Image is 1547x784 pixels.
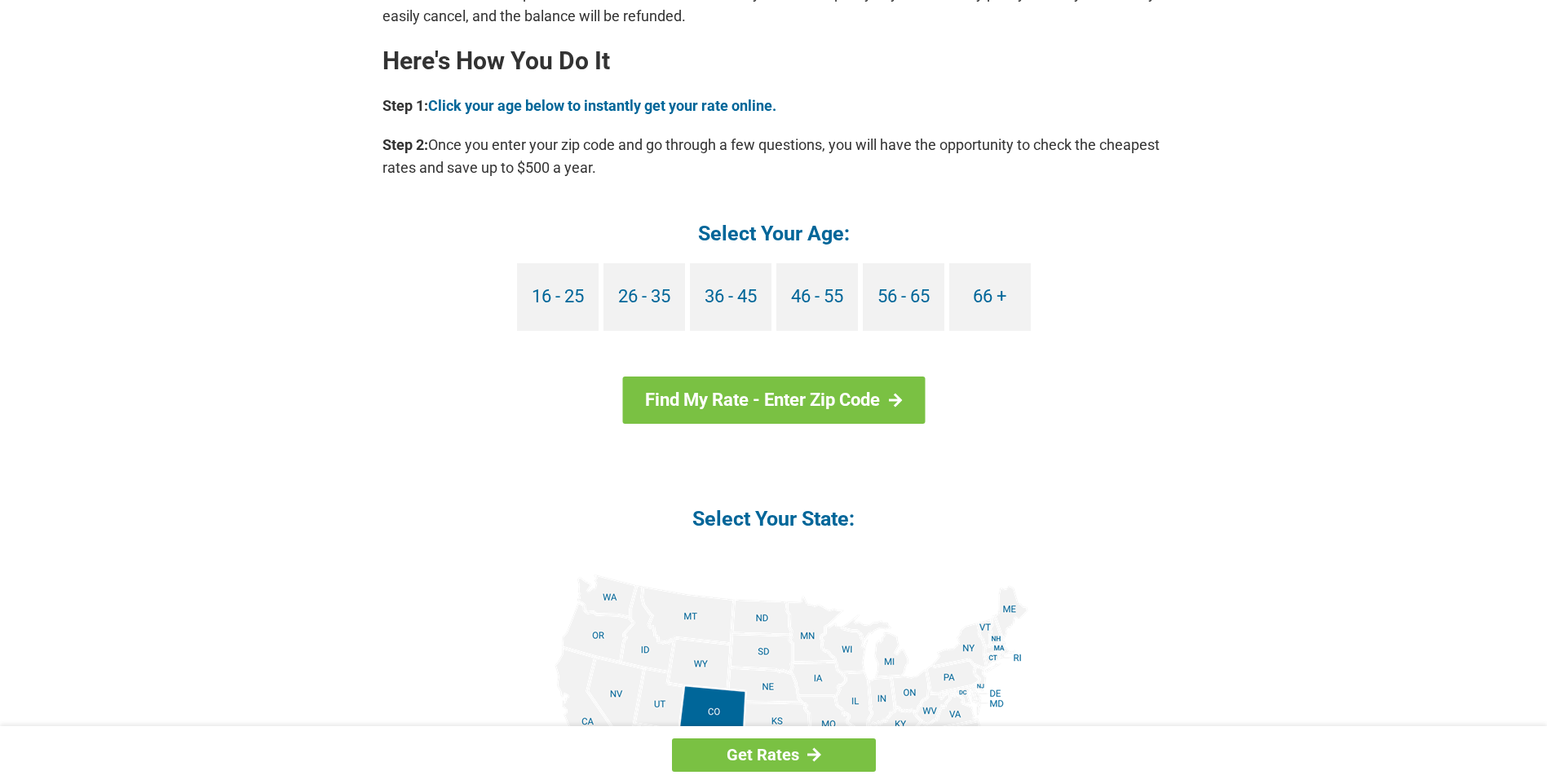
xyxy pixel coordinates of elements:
a: 16 - 25 [517,263,599,331]
a: 66 + [949,263,1031,331]
a: Get Rates [672,738,876,772]
h4: Select Your State: [382,505,1165,532]
p: Once you enter your zip code and go through a few questions, you will have the opportunity to che... [382,134,1165,179]
a: 36 - 45 [690,263,771,331]
h4: Select Your Age: [382,220,1165,247]
b: Step 1: [382,97,428,114]
a: 46 - 55 [776,263,858,331]
a: 56 - 65 [863,263,944,331]
a: Click your age below to instantly get your rate online. [428,97,776,114]
h2: Here's How You Do It [382,48,1165,74]
a: Find My Rate - Enter Zip Code [622,377,925,424]
b: Step 2: [382,136,428,153]
a: 26 - 35 [603,263,685,331]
